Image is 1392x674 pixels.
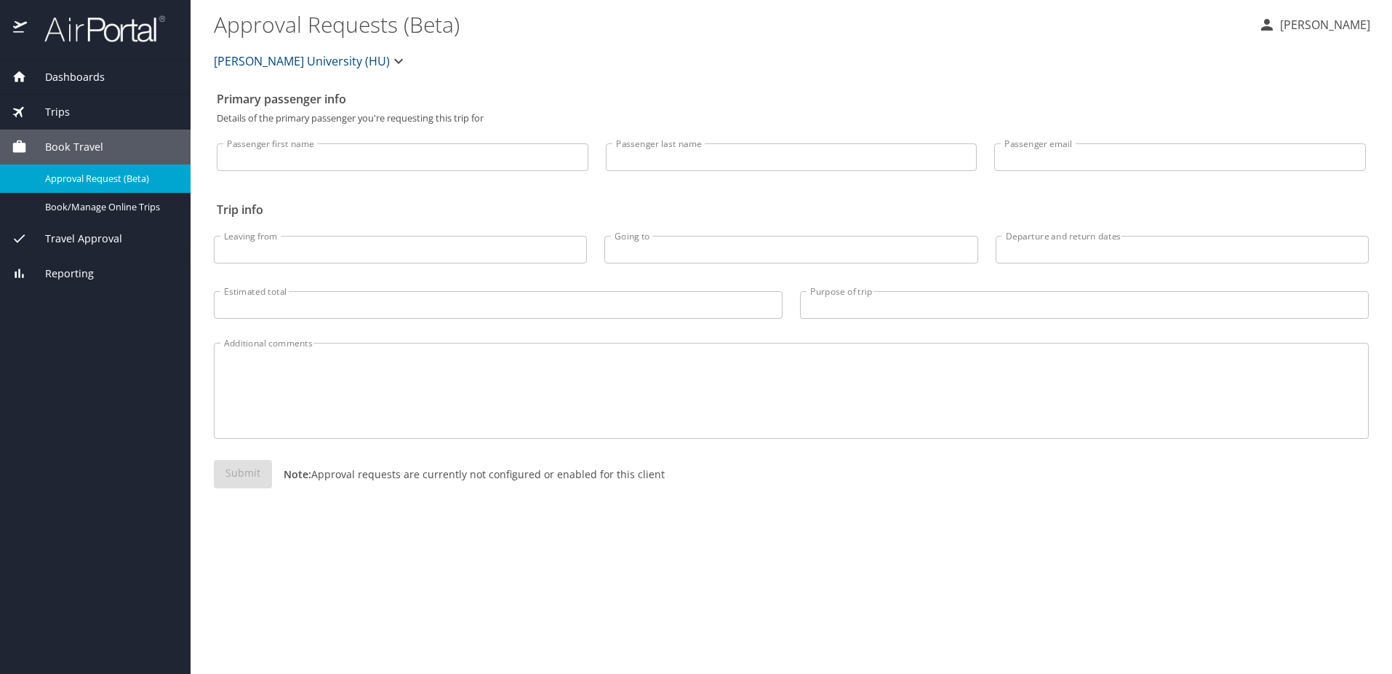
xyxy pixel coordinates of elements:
button: [PERSON_NAME] [1252,12,1376,38]
span: Book/Manage Online Trips [45,200,173,214]
strong: Note: [284,467,311,481]
img: icon-airportal.png [13,15,28,43]
span: Book Travel [27,139,103,155]
span: Dashboards [27,69,105,85]
span: Approval Request (Beta) [45,172,173,186]
button: [PERSON_NAME] University (HU) [208,47,413,76]
span: Reporting [27,266,94,282]
p: Details of the primary passenger you're requesting this trip for [217,114,1366,123]
img: airportal-logo.png [28,15,165,43]
h1: Approval Requests (Beta) [214,1,1247,47]
span: [PERSON_NAME] University (HU) [214,51,390,71]
span: Travel Approval [27,231,122,247]
h2: Trip info [217,198,1366,221]
span: Trips [27,104,70,120]
p: Approval requests are currently not configured or enabled for this client [272,467,665,482]
p: [PERSON_NAME] [1276,16,1370,33]
h2: Primary passenger info [217,87,1366,111]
